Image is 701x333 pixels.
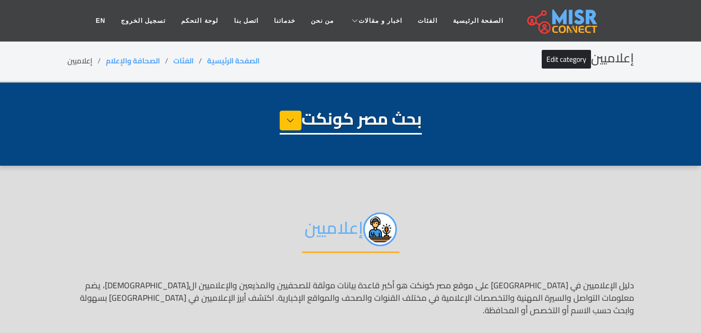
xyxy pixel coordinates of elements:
[542,50,591,69] a: Edit category
[302,212,400,253] h2: إعلاميين
[173,11,226,31] a: لوحة التحكم
[106,54,160,68] a: الصحافة والإعلام
[226,11,266,31] a: اتصل بنا
[359,16,402,25] span: اخبار و مقالات
[527,8,597,34] img: main.misr_connect
[341,11,410,31] a: اخبار و مقالات
[67,56,106,66] li: إعلاميين
[207,54,259,68] a: الصفحة الرئيسية
[363,212,397,246] img: ee5C6edIbzSpwllweW8y.png
[173,54,194,68] a: الفئات
[410,11,445,31] a: الفئات
[88,11,113,31] a: EN
[542,51,634,66] h2: إعلاميين
[445,11,511,31] a: الصفحة الرئيسية
[303,11,341,31] a: من نحن
[280,109,422,135] h1: بحث مصر كونكت
[67,279,634,316] p: دليل الإعلاميين في [GEOGRAPHIC_DATA] على موقع مصر كونكت هو أكبر قاعدة بيانات موثقة للصحفيين والمذ...
[113,11,173,31] a: تسجيل الخروج
[266,11,303,31] a: خدماتنا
